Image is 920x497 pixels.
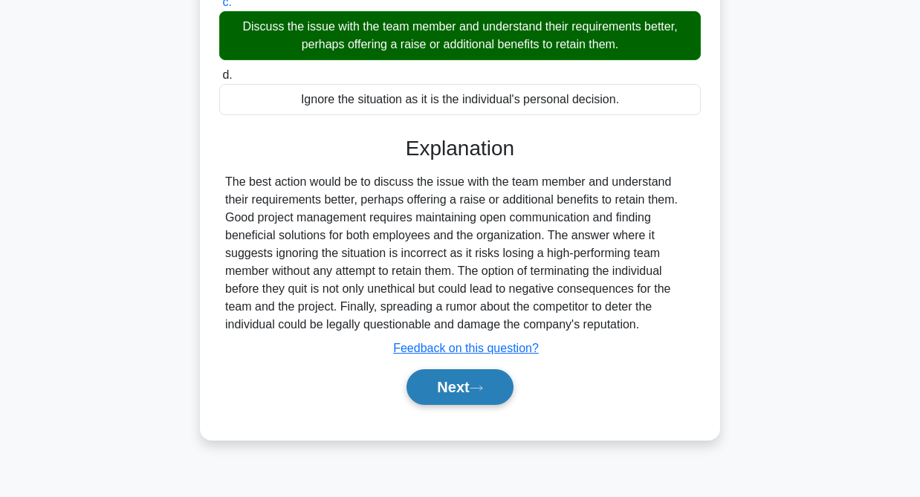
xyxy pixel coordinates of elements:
span: d. [222,68,232,81]
h3: Explanation [228,136,692,161]
button: Next [406,369,513,405]
div: Ignore the situation as it is the individual's personal decision. [219,84,701,115]
a: Feedback on this question? [393,342,539,354]
div: Discuss the issue with the team member and understand their requirements better, perhaps offering... [219,11,701,60]
div: The best action would be to discuss the issue with the team member and understand their requireme... [225,173,695,334]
